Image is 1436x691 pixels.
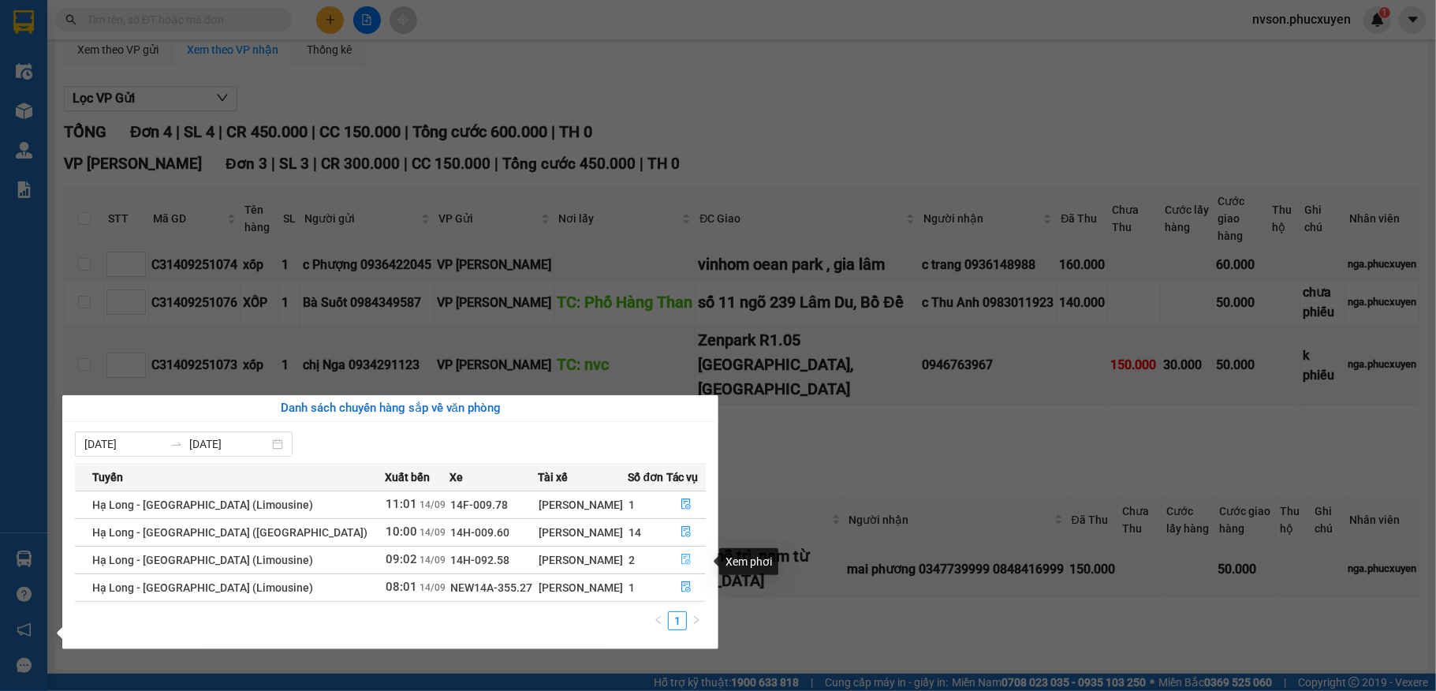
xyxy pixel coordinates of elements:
[386,552,417,566] span: 09:02
[668,611,687,630] li: 1
[170,438,183,450] span: swap-right
[629,554,636,566] span: 2
[92,554,313,566] span: Hạ Long - [GEOGRAPHIC_DATA] (Limousine)
[450,554,509,566] span: 14H-092.58
[539,496,628,514] div: [PERSON_NAME]
[649,611,668,630] li: Previous Page
[681,499,692,511] span: file-done
[170,438,183,450] span: to
[450,526,509,539] span: 14H-009.60
[386,497,417,511] span: 11:01
[7,46,159,102] span: Gửi hàng [GEOGRAPHIC_DATA]: Hotline:
[539,551,628,569] div: [PERSON_NAME]
[14,106,151,148] span: Gửi hàng Hạ Long: Hotline:
[687,611,706,630] li: Next Page
[75,399,706,418] div: Danh sách chuyến hàng sắp về văn phòng
[654,615,663,625] span: left
[420,499,446,510] span: 14/09
[92,581,313,594] span: Hạ Long - [GEOGRAPHIC_DATA] (Limousine)
[666,469,699,486] span: Tác vụ
[189,435,269,453] input: Đến ngày
[649,611,668,630] button: left
[629,499,636,511] span: 1
[449,469,463,486] span: Xe
[669,612,686,629] a: 1
[667,520,706,545] button: file-done
[681,554,692,566] span: file-done
[629,526,642,539] span: 14
[667,575,706,600] button: file-done
[667,547,706,573] button: file-done
[719,548,778,575] div: Xem phơi
[538,469,568,486] span: Tài xế
[385,469,430,486] span: Xuất bến
[84,435,164,453] input: Từ ngày
[667,492,706,517] button: file-done
[539,524,628,541] div: [PERSON_NAME]
[539,579,628,596] div: [PERSON_NAME]
[33,74,158,102] strong: 0888 827 827 - 0848 827 827
[629,581,636,594] span: 1
[420,555,446,566] span: 14/09
[92,499,313,511] span: Hạ Long - [GEOGRAPHIC_DATA] (Limousine)
[687,611,706,630] button: right
[386,580,417,594] span: 08:01
[8,60,159,88] strong: 024 3236 3236 -
[17,8,148,42] strong: Công ty TNHH Phúc Xuyên
[420,527,446,538] span: 14/09
[386,525,417,539] span: 10:00
[92,469,123,486] span: Tuyến
[450,581,532,594] span: NEW14A-355.27
[681,581,692,594] span: file-done
[420,582,446,593] span: 14/09
[450,499,508,511] span: 14F-009.78
[681,526,692,539] span: file-done
[692,615,701,625] span: right
[92,526,367,539] span: Hạ Long - [GEOGRAPHIC_DATA] ([GEOGRAPHIC_DATA])
[628,469,664,486] span: Số đơn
